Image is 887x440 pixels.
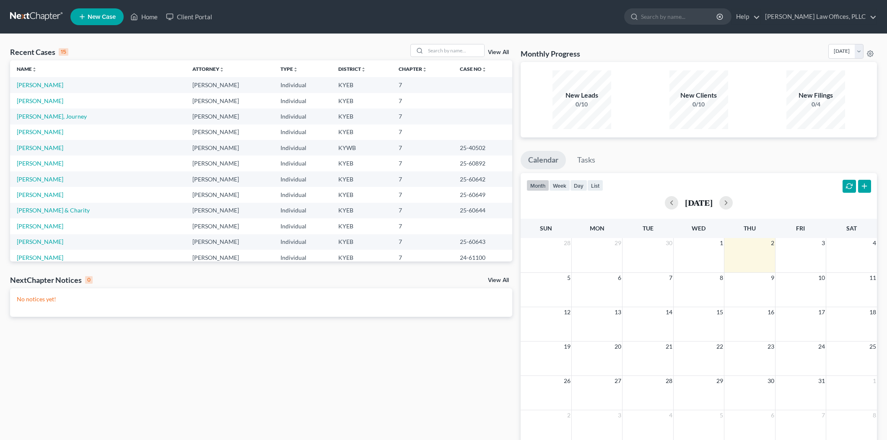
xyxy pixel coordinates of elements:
[332,187,392,202] td: KYEB
[186,203,274,218] td: [PERSON_NAME]
[786,100,845,109] div: 0/4
[482,67,487,72] i: unfold_more
[219,67,224,72] i: unfold_more
[85,276,93,284] div: 0
[425,44,484,57] input: Search by name...
[453,171,512,187] td: 25-60642
[817,307,826,317] span: 17
[796,225,805,232] span: Fri
[744,225,756,232] span: Thu
[669,91,728,100] div: New Clients
[872,238,877,248] span: 4
[716,307,724,317] span: 15
[17,144,63,151] a: [PERSON_NAME]
[392,218,454,234] td: 7
[17,81,63,88] a: [PERSON_NAME]
[719,238,724,248] span: 1
[332,155,392,171] td: KYEB
[17,223,63,230] a: [PERSON_NAME]
[274,140,332,155] td: Individual
[274,109,332,124] td: Individual
[665,238,673,248] span: 30
[274,234,332,250] td: Individual
[186,109,274,124] td: [PERSON_NAME]
[332,77,392,93] td: KYEB
[869,307,877,317] span: 18
[453,203,512,218] td: 25-60644
[786,91,845,100] div: New Filings
[817,342,826,352] span: 24
[332,234,392,250] td: KYEB
[186,187,274,202] td: [PERSON_NAME]
[453,155,512,171] td: 25-60892
[274,187,332,202] td: Individual
[617,273,622,283] span: 6
[392,203,454,218] td: 7
[770,273,775,283] span: 9
[540,225,552,232] span: Sun
[192,66,224,72] a: Attorneyunfold_more
[641,9,718,24] input: Search by name...
[570,180,587,191] button: day
[186,171,274,187] td: [PERSON_NAME]
[88,14,116,20] span: New Case
[392,250,454,265] td: 7
[716,342,724,352] span: 22
[767,307,775,317] span: 16
[614,238,622,248] span: 29
[692,225,705,232] span: Wed
[614,307,622,317] span: 13
[392,155,454,171] td: 7
[392,234,454,250] td: 7
[665,307,673,317] span: 14
[821,238,826,248] span: 3
[274,155,332,171] td: Individual
[614,376,622,386] span: 27
[361,67,366,72] i: unfold_more
[392,140,454,155] td: 7
[488,49,509,55] a: View All
[392,77,454,93] td: 7
[392,187,454,202] td: 7
[590,225,604,232] span: Mon
[17,238,63,245] a: [PERSON_NAME]
[566,410,571,420] span: 2
[453,187,512,202] td: 25-60649
[846,225,857,232] span: Sat
[453,250,512,265] td: 24-61100
[392,171,454,187] td: 7
[392,93,454,109] td: 7
[587,180,603,191] button: list
[186,140,274,155] td: [PERSON_NAME]
[563,307,571,317] span: 12
[685,198,713,207] h2: [DATE]
[521,151,566,169] a: Calendar
[617,410,622,420] span: 3
[332,124,392,140] td: KYEB
[665,342,673,352] span: 21
[872,376,877,386] span: 1
[186,218,274,234] td: [PERSON_NAME]
[274,93,332,109] td: Individual
[59,48,68,56] div: 15
[17,254,63,261] a: [PERSON_NAME]
[293,67,298,72] i: unfold_more
[186,77,274,93] td: [PERSON_NAME]
[17,128,63,135] a: [PERSON_NAME]
[460,66,487,72] a: Case Nounfold_more
[338,66,366,72] a: Districtunfold_more
[10,47,68,57] div: Recent Cases
[332,203,392,218] td: KYEB
[186,124,274,140] td: [PERSON_NAME]
[716,376,724,386] span: 29
[770,238,775,248] span: 2
[17,66,37,72] a: Nameunfold_more
[669,100,728,109] div: 0/10
[186,250,274,265] td: [PERSON_NAME]
[280,66,298,72] a: Typeunfold_more
[552,100,611,109] div: 0/10
[392,109,454,124] td: 7
[552,91,611,100] div: New Leads
[274,218,332,234] td: Individual
[521,49,580,59] h3: Monthly Progress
